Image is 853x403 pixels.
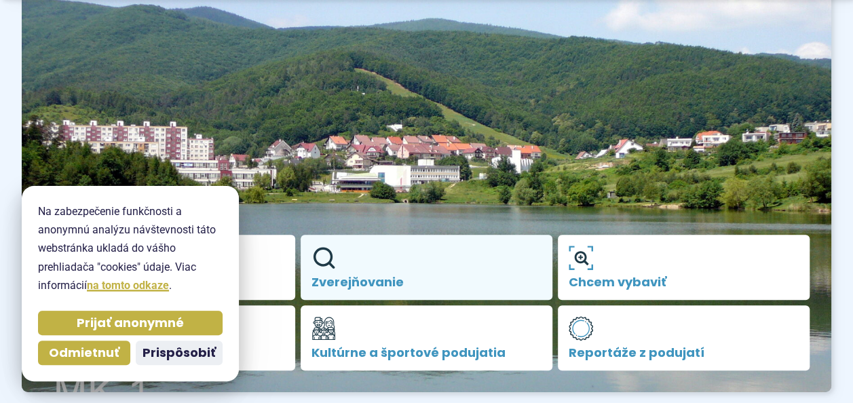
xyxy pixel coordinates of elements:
[38,311,223,335] button: Prijať anonymné
[558,305,810,370] a: Reportáže z podujatí
[38,341,130,365] button: Odmietnuť
[569,346,799,360] span: Reportáže z podujatí
[301,235,552,300] a: Zverejňovanie
[311,275,542,289] span: Zverejňovanie
[87,279,169,292] a: na tomto odkaze
[49,345,119,361] span: Odmietnuť
[311,346,542,360] span: Kultúrne a športové podujatia
[136,341,223,365] button: Prispôsobiť
[77,315,184,331] span: Prijať anonymné
[558,235,810,300] a: Chcem vybaviť
[38,202,223,294] p: Na zabezpečenie funkčnosti a anonymnú analýzu návštevnosti táto webstránka ukladá do vášho prehli...
[569,275,799,289] span: Chcem vybaviť
[301,305,552,370] a: Kultúrne a športové podujatia
[143,345,216,361] span: Prispôsobiť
